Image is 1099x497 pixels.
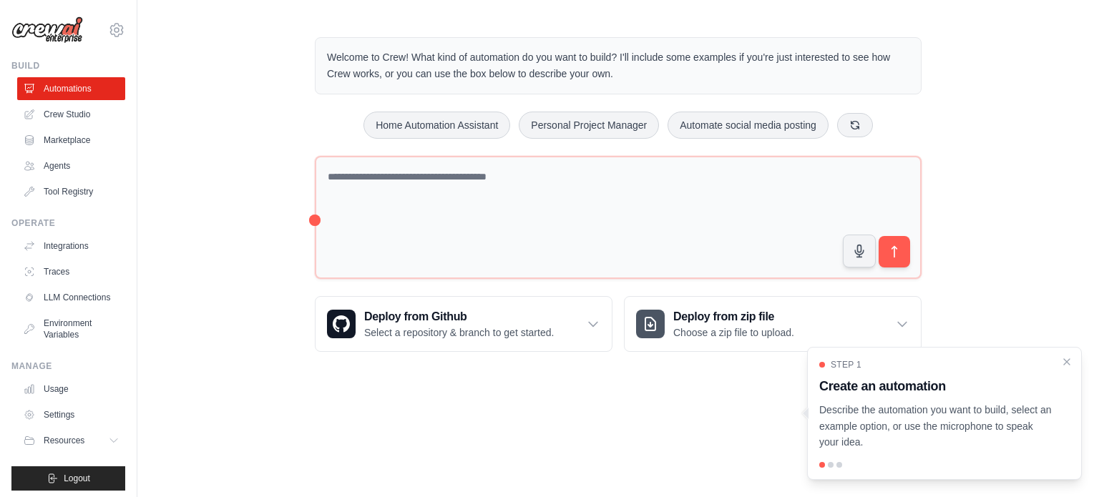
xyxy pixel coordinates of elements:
span: Step 1 [831,359,861,370]
h3: Deploy from Github [364,308,554,325]
span: Logout [64,473,90,484]
a: Environment Variables [17,312,125,346]
button: Personal Project Manager [519,112,659,139]
button: Logout [11,466,125,491]
a: Crew Studio [17,103,125,126]
div: Manage [11,360,125,372]
a: Automations [17,77,125,100]
div: Build [11,60,125,72]
p: Select a repository & branch to get started. [364,325,554,340]
p: Describe the automation you want to build, select an example option, or use the microphone to spe... [819,402,1052,451]
a: Agents [17,154,125,177]
a: Marketplace [17,129,125,152]
p: Welcome to Crew! What kind of automation do you want to build? I'll include some examples if you'... [327,49,909,82]
a: Usage [17,378,125,400]
h3: Create an automation [819,376,1052,396]
p: Choose a zip file to upload. [673,325,794,340]
button: Automate social media posting [668,112,829,139]
button: Close walkthrough [1061,356,1073,368]
img: Logo [11,16,83,44]
a: Integrations [17,235,125,257]
h3: Deploy from zip file [673,308,794,325]
button: Home Automation Assistant [363,112,510,139]
a: Settings [17,403,125,426]
div: Operate [11,217,125,229]
a: Traces [17,260,125,283]
a: LLM Connections [17,286,125,309]
a: Tool Registry [17,180,125,203]
button: Resources [17,429,125,452]
span: Resources [44,435,84,446]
